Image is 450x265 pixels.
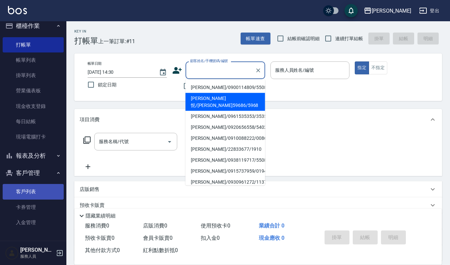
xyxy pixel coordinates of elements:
[186,155,265,166] li: [PERSON_NAME]/0938119717/550822
[241,33,270,45] button: 帳單速查
[85,235,114,241] span: 預收卡販賣 0
[186,133,265,144] li: [PERSON_NAME]/0910088222/00865
[372,7,411,15] div: [PERSON_NAME]
[5,246,19,260] img: Person
[74,29,98,34] h2: Key In
[74,109,442,130] div: 項目消費
[74,197,442,213] div: 預收卡販賣
[3,147,64,164] button: 報表及分析
[186,177,265,188] li: [PERSON_NAME]/0930961272/1137
[361,4,414,18] button: [PERSON_NAME]
[3,52,64,68] a: 帳單列表
[74,36,98,45] h3: 打帳單
[186,166,265,177] li: [PERSON_NAME]/0915737959/01949
[8,6,27,14] img: Logo
[98,81,116,88] span: 鎖定日期
[80,116,100,123] p: 項目消費
[3,200,64,215] a: 卡券管理
[254,66,263,75] button: Clear
[20,247,54,253] h5: [PERSON_NAME]
[88,61,102,66] label: 帳單日期
[3,99,64,114] a: 現金收支登錄
[3,184,64,199] a: 客戶列表
[143,247,178,253] span: 紅利點數折抵 0
[143,222,167,229] span: 店販消費 0
[201,222,230,229] span: 使用預收卡 0
[3,83,64,98] a: 營業儀表板
[259,235,284,241] span: 現金應收 0
[88,67,152,78] input: YYYY/MM/DD hh:mm
[3,164,64,182] button: 客戶管理
[164,136,175,147] button: Open
[3,37,64,52] a: 打帳單
[143,235,173,241] span: 會員卡販賣 0
[86,213,115,220] p: 隱藏業績明細
[190,58,228,63] label: 顧客姓名/手機號碼/編號
[355,61,369,74] button: 指定
[335,35,363,42] span: 連續打單結帳
[416,5,442,17] button: 登出
[3,114,64,129] a: 每日結帳
[80,186,100,193] p: 店販銷售
[186,93,265,111] li: [PERSON_NAME]怩/[PERSON_NAME]59686/5968
[98,37,135,45] span: 上一筆訂單:#11
[3,129,64,144] a: 現場電腦打卡
[344,4,358,17] button: save
[201,235,220,241] span: 扣入金 0
[3,17,64,35] button: 櫃檯作業
[155,64,171,80] button: Choose date, selected date is 2025-09-15
[369,61,387,74] button: 不指定
[287,35,320,42] span: 結帳前確認明細
[186,82,265,93] li: [PERSON_NAME]/0900114809/550818
[186,144,265,155] li: [PERSON_NAME]/22833677/1910
[20,253,54,259] p: 服務人員
[80,202,105,209] p: 預收卡販賣
[74,181,442,197] div: 店販銷售
[85,222,109,229] span: 服務消費 0
[85,247,120,253] span: 其他付款方式 0
[186,111,265,122] li: [PERSON_NAME]/0961535353/35353
[186,122,265,133] li: [PERSON_NAME]/0920656558/540213
[3,68,64,83] a: 掛單列表
[259,222,284,229] span: 業績合計 0
[3,215,64,230] a: 入金管理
